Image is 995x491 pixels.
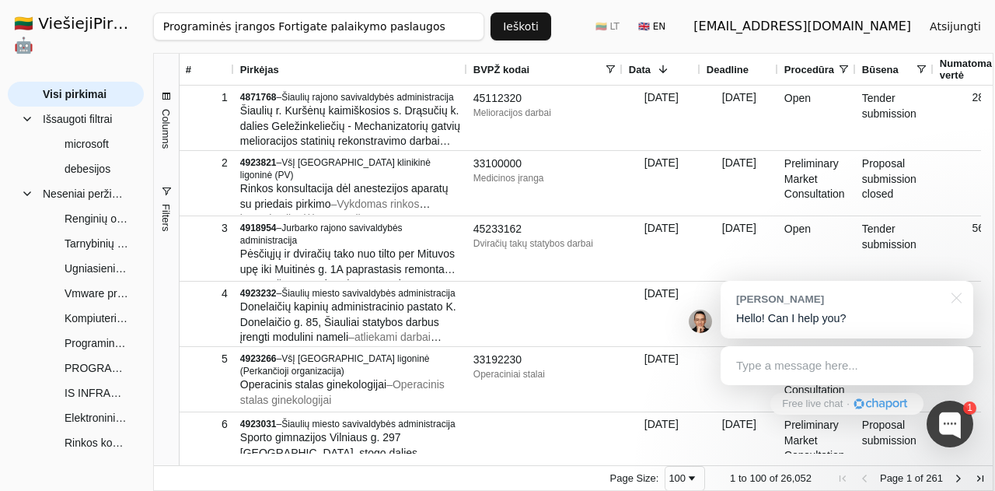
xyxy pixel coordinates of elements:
span: Programinės įrangos nuomos paslaugos [65,331,128,355]
span: VšĮ [GEOGRAPHIC_DATA] ligoninė (Perkančioji organizacija) [240,353,430,377]
span: Tarnybinių stočių palaikymo paslaugos (skelbiama apklausa) [65,232,128,255]
span: of [770,472,778,484]
div: 5 [186,348,228,370]
div: Preliminary Market Consultation [778,412,856,477]
div: 1 [963,402,976,415]
span: BVPŽ kodai [473,64,529,75]
span: 4923031 [240,419,277,430]
div: Proposal submission closed [856,151,934,216]
span: Sporto gimnazijos Vilniaus g. 297 [GEOGRAPHIC_DATA], stogo dalies kapitalinio remonto projekto pa... [240,431,444,489]
div: Last Page [974,472,986,485]
div: – [240,91,461,103]
div: 2 [186,152,228,174]
input: Greita paieška... [153,12,484,40]
span: PROGRAMINĖ ĮRANGA [65,356,128,380]
span: Pirkėjas [240,64,279,75]
div: 100 [669,472,686,484]
span: Columns [160,109,172,149]
div: [DATE] [700,412,778,477]
div: 1 [186,86,228,109]
div: Medicinos įranga [473,172,616,184]
div: [DATE] [623,282,700,346]
span: 261 [926,472,943,484]
div: Next Page [952,472,965,485]
span: of [915,472,923,484]
div: [DATE] [623,151,700,216]
button: 🇬🇧 EN [629,14,675,39]
span: Rinkos konsultacija dėl Tikrinimų valdymo sistemos (KOMANDORAS) atnaujinimo bei priežiūros ir pal... [65,431,128,454]
span: 100 [749,472,766,484]
div: 45233162 [473,222,616,237]
span: Šiaulių rajono savivaldybės administracija [281,92,453,103]
span: Donelaičių kapinių administracinio pastato K. Donelaičio g. 85, Šiauliai statybos darbus įrengti ... [240,300,456,343]
span: Jurbarko rajono savivaldybės administracija [240,223,403,246]
span: Data [629,64,651,75]
span: Vmware programinės įrangos palaikymo paslaugos [65,282,128,305]
div: Type a message here... [721,346,973,385]
img: Jonas [689,310,712,333]
span: Deadline [707,64,749,75]
span: 1 [730,472,735,484]
span: 4918954 [240,223,277,233]
div: Proposal submission [856,412,934,477]
span: Operacinis stalas ginekologijai [240,378,386,391]
span: debesijos [65,157,110,181]
div: – [240,287,461,300]
div: Tender submission [856,216,934,281]
span: Šiaulių miesto savivaldybės administracija [281,419,455,430]
div: [DATE] [623,347,700,412]
a: Free live chat· [770,393,923,415]
div: 33100000 [473,156,616,172]
div: Tender submission [856,86,934,150]
div: – [240,156,461,181]
span: 4871768 [240,92,277,103]
div: Open [778,86,856,150]
span: 1 [906,472,912,484]
div: 4 [186,282,228,305]
div: First Page [836,472,849,485]
p: Hello! Can I help you? [736,310,958,327]
div: Page Size: [610,472,659,484]
button: Atsijungti [917,12,993,40]
span: 26,052 [780,472,812,484]
div: [DATE] [623,86,700,150]
span: Elektroninio pašto apsaugos įrenginio gamintojo palaikymo pratęsimas (Skelbiama apklausa) [65,406,128,430]
span: Pėsčiųjų ir dviračių tako nuo tilto per Mituvos upę iki Muitinės g. 1A paprastasis remontas su ap... [240,247,456,306]
div: 45112320 [473,91,616,107]
div: 33192230 [473,352,616,368]
span: – Operacinis stalas ginekologijai [240,378,445,406]
div: [DATE] [700,216,778,281]
span: Ugniasienių (įrangos) pirkimas (PPR-858) [65,257,128,280]
div: [DATE] [700,347,778,412]
span: Šiaulių miesto savivaldybės administracija [281,288,455,299]
div: Dviračių takų statybos darbai [473,237,616,250]
div: – [240,352,461,377]
div: Open [778,216,856,281]
span: Kompiuterių operacinių sistemų programinės įrangos ir kiti PĮ paketai (skelbiama apklausa) PL-346 [65,307,128,330]
span: Procedūra [784,64,834,75]
div: · [847,397,850,412]
div: [DATE] [623,412,700,477]
span: Neseniai peržiūrėti pirkimai [43,182,128,205]
div: [EMAIL_ADDRESS][DOMAIN_NAME] [693,17,911,36]
span: Rinkos konsultacija dėl anestezijos aparatų su priedais pirkimo [240,182,449,210]
div: Preliminary Market Consultation [778,151,856,216]
span: Visi pirkimai [43,82,106,106]
span: 4923232 [240,288,277,299]
div: 3 [186,217,228,240]
span: IS INFRASTRUKTŪROS PLĖTIMAS PAPILDOMAIS TARNYBINIŲ STOČIŲ RESURSAIS NR. 7361/2025/ITPC [65,381,128,405]
div: Melioracijos darbai [473,107,616,119]
div: Previous Page [858,472,871,485]
div: [DATE] [700,151,778,216]
span: Šiaulių r. Kuršėnų kaimiškosios s. Drąsučių k. dalies Geležinkeliečių - Mechanizatorių gatvių mel... [240,104,460,163]
span: VšĮ [GEOGRAPHIC_DATA] klinikinė ligoninė (PV) [240,157,431,181]
button: Ieškoti [491,12,551,40]
span: to [738,472,747,484]
div: [DATE] [623,216,700,281]
span: # [186,64,191,75]
span: Filters [160,204,172,231]
span: Page [880,472,903,484]
span: 4923821 [240,157,277,168]
div: [DATE] [700,86,778,150]
span: microsoft [65,132,109,156]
